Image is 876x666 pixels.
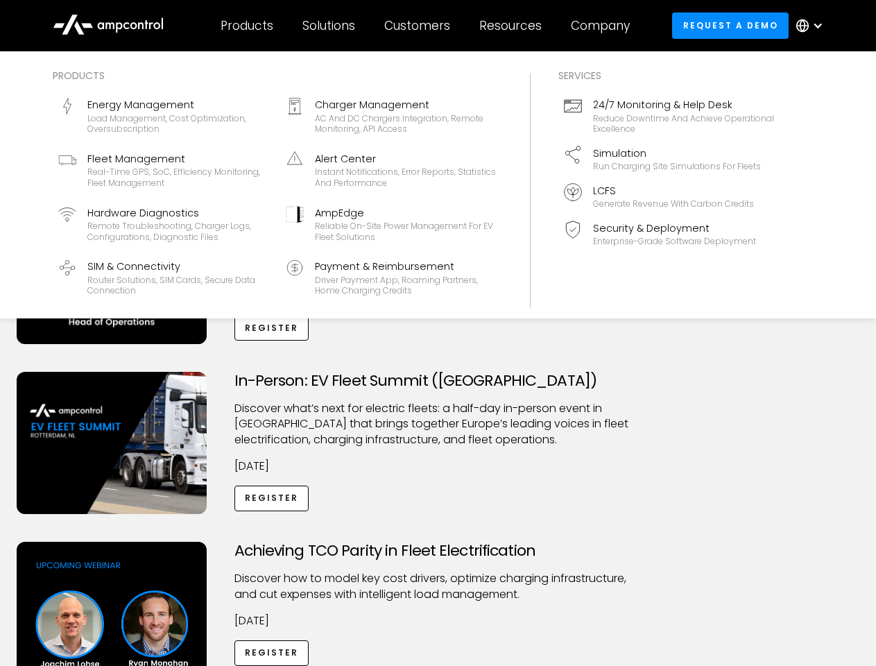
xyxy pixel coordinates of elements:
div: Simulation [593,146,761,161]
div: Charger Management [315,97,497,112]
div: Solutions [302,18,355,33]
a: Register [234,640,309,666]
h3: In-Person: EV Fleet Summit ([GEOGRAPHIC_DATA]) [234,372,642,390]
div: Run charging site simulations for fleets [593,161,761,172]
div: SIM & Connectivity [87,259,269,274]
div: Remote troubleshooting, charger logs, configurations, diagnostic files [87,221,269,242]
div: Alert Center [315,151,497,166]
p: [DATE] [234,459,642,474]
a: Security & DeploymentEnterprise-grade software deployment [558,215,780,253]
div: Customers [384,18,450,33]
div: Services [558,68,780,83]
div: AmpEdge [315,205,497,221]
div: Real-time GPS, SoC, efficiency monitoring, fleet management [87,166,269,188]
a: AmpEdgeReliable On-site Power Management for EV Fleet Solutions [280,200,502,248]
div: Products [53,68,502,83]
a: Register [234,486,309,511]
p: ​Discover what’s next for electric fleets: a half-day in-person event in [GEOGRAPHIC_DATA] that b... [234,401,642,447]
a: Hardware DiagnosticsRemote troubleshooting, charger logs, configurations, diagnostic files [53,200,275,248]
div: 24/7 Monitoring & Help Desk [593,97,775,112]
div: Load management, cost optimization, oversubscription [87,113,269,135]
div: Company [571,18,630,33]
div: AC and DC chargers integration, remote monitoring, API access [315,113,497,135]
div: LCFS [593,183,754,198]
div: Products [221,18,273,33]
a: Energy ManagementLoad management, cost optimization, oversubscription [53,92,275,140]
p: [DATE] [234,613,642,629]
div: Payment & Reimbursement [315,259,497,274]
div: Instant notifications, error reports, statistics and performance [315,166,497,188]
a: Charger ManagementAC and DC chargers integration, remote monitoring, API access [280,92,502,140]
div: Hardware Diagnostics [87,205,269,221]
p: Discover how to model key cost drivers, optimize charging infrastructure, and cut expenses with i... [234,571,642,602]
div: Energy Management [87,97,269,112]
a: 24/7 Monitoring & Help DeskReduce downtime and achieve operational excellence [558,92,780,140]
a: LCFSGenerate revenue with carbon credits [558,178,780,215]
div: Reduce downtime and achieve operational excellence [593,113,775,135]
a: Request a demo [672,12,789,38]
a: Payment & ReimbursementDriver Payment App, Roaming Partners, Home Charging Credits [280,253,502,302]
div: Reliable On-site Power Management for EV Fleet Solutions [315,221,497,242]
div: Fleet Management [87,151,269,166]
a: SimulationRun charging site simulations for fleets [558,140,780,178]
div: Driver Payment App, Roaming Partners, Home Charging Credits [315,275,497,296]
div: Router Solutions, SIM Cards, Secure Data Connection [87,275,269,296]
a: Alert CenterInstant notifications, error reports, statistics and performance [280,146,502,194]
div: Generate revenue with carbon credits [593,198,754,210]
a: SIM & ConnectivityRouter Solutions, SIM Cards, Secure Data Connection [53,253,275,302]
a: Register [234,315,309,341]
h3: Achieving TCO Parity in Fleet Electrification [234,542,642,560]
a: Fleet ManagementReal-time GPS, SoC, efficiency monitoring, fleet management [53,146,275,194]
div: Security & Deployment [593,221,756,236]
div: Resources [479,18,542,33]
div: Enterprise-grade software deployment [593,236,756,247]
